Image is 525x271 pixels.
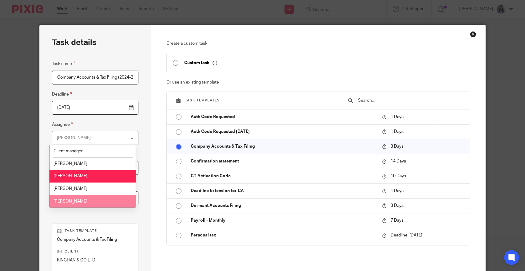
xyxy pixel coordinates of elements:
[391,129,404,134] span: 1 Days
[54,174,87,178] span: [PERSON_NAME]
[470,31,476,37] div: Close this dialog window
[57,249,133,254] p: Client
[52,121,73,128] label: Assignee
[185,99,220,102] span: Task templates
[191,232,376,238] p: Personal tax
[52,91,72,98] label: Deadline
[166,40,470,47] p: Create a custom task
[52,71,138,84] input: Task name
[57,236,133,243] p: Company Accounts & Tax Filing
[184,60,217,66] p: Custom task
[391,218,404,223] span: 7 Days
[391,233,422,237] span: Deadline: [DATE]
[54,199,87,203] span: [PERSON_NAME]
[191,114,376,120] p: Auth Code Requested
[52,101,138,115] input: Use the arrow keys to pick a date
[191,203,376,209] p: Dormant Accounts Filing
[54,187,87,191] span: [PERSON_NAME]
[391,115,404,119] span: 1 Days
[391,174,406,178] span: 10 Days
[391,203,404,208] span: 3 Days
[391,189,404,193] span: 1 Days
[54,149,83,153] span: Client manager
[54,162,87,166] span: [PERSON_NAME]
[57,136,91,140] div: [PERSON_NAME]
[191,173,376,179] p: CT Activation Code
[191,143,376,150] p: Company Accounts & Tax Filing
[391,159,406,163] span: 14 Days
[191,158,376,164] p: Confirmation statement
[52,60,75,67] label: Task name
[52,37,97,48] h2: Task details
[191,129,376,135] p: Auth Code Requested [DATE]
[166,79,470,85] p: Or use an existing template
[191,217,376,224] p: Payroll - Monthly
[57,257,133,263] p: KINGHAN & CO LTD
[357,97,463,104] input: Search...
[191,188,376,194] p: Deadline Extension for CA
[391,144,404,149] span: 3 Days
[57,228,133,233] p: Task template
